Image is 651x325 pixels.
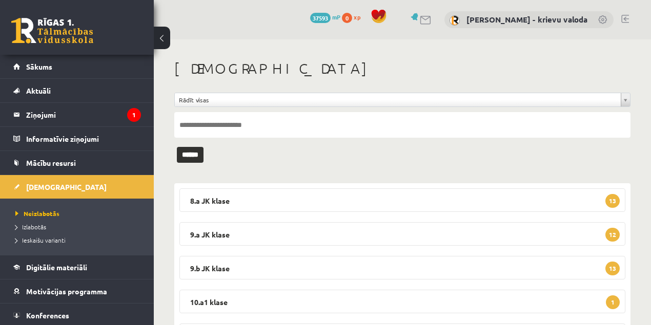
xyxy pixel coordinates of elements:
[605,228,620,242] span: 12
[450,15,460,26] img: Ludmila Ziediņa - krievu valoda
[15,236,66,244] span: Ieskaišu varianti
[13,175,141,199] a: [DEMOGRAPHIC_DATA]
[354,13,360,21] span: xp
[26,62,52,71] span: Sākums
[179,222,625,246] legend: 9.a JK klase
[26,182,107,191] span: [DEMOGRAPHIC_DATA]
[26,311,69,320] span: Konferences
[13,103,141,126] a: Ziņojumi1
[179,188,625,212] legend: 8.a JK klase
[13,55,141,78] a: Sākums
[26,103,141,126] legend: Ziņojumi
[13,151,141,175] a: Mācību resursi
[13,255,141,279] a: Digitālie materiāli
[466,14,587,25] a: [PERSON_NAME] - krievu valoda
[13,127,141,150] a: Informatīvie ziņojumi
[26,86,51,95] span: Aktuāli
[179,290,625,313] legend: 10.a1 klase
[310,13,340,21] a: 37593 mP
[26,158,76,167] span: Mācību resursi
[310,13,331,23] span: 37593
[179,93,617,106] span: Rādīt visas
[26,263,87,272] span: Digitālie materiāli
[15,235,144,245] a: Ieskaišu varianti
[26,287,107,296] span: Motivācijas programma
[605,194,620,208] span: 13
[174,60,630,77] h1: [DEMOGRAPHIC_DATA]
[15,209,59,218] span: Neizlabotās
[605,262,620,275] span: 13
[175,93,630,106] a: Rādīt visas
[179,256,625,279] legend: 9.b JK klase
[15,222,144,231] a: Izlabotās
[26,127,141,150] legend: Informatīvie ziņojumi
[332,13,340,21] span: mP
[13,79,141,102] a: Aktuāli
[606,295,620,309] span: 1
[13,279,141,303] a: Motivācijas programma
[15,209,144,218] a: Neizlabotās
[15,223,46,231] span: Izlabotās
[11,18,93,44] a: Rīgas 1. Tālmācības vidusskola
[342,13,352,23] span: 0
[342,13,365,21] a: 0 xp
[127,108,141,122] i: 1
